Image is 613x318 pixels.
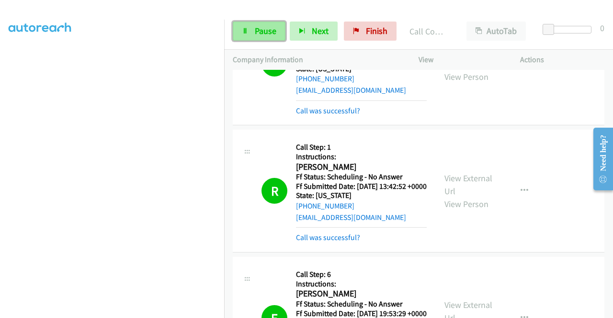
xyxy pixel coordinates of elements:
p: Actions [520,54,604,66]
a: [PHONE_NUMBER] [296,74,354,83]
span: Next [312,25,329,36]
div: 0 [600,22,604,34]
a: Call was successful? [296,233,360,242]
a: View Person [444,198,488,209]
span: Pause [255,25,276,36]
p: Company Information [233,54,401,66]
a: Call was successful? [296,106,360,115]
h5: Instructions: [296,279,427,289]
h5: State: [US_STATE] [296,191,427,200]
button: Next [290,22,338,41]
h5: Ff Status: Scheduling - No Answer [296,172,427,182]
h5: Call Step: 1 [296,143,427,152]
a: Pause [233,22,285,41]
a: Finish [344,22,397,41]
h5: Call Step: 6 [296,270,427,279]
p: View [419,54,503,66]
h2: [PERSON_NAME] [296,162,424,173]
h5: Ff Status: Scheduling - No Answer [296,299,427,309]
h5: Ff Submitted Date: [DATE] 13:42:52 +0000 [296,182,427,191]
a: [EMAIL_ADDRESS][DOMAIN_NAME] [296,213,406,222]
span: Finish [366,25,387,36]
iframe: Resource Center [586,121,613,197]
h1: R [261,178,287,204]
a: [EMAIL_ADDRESS][DOMAIN_NAME] [296,86,406,95]
a: View External Url [444,173,492,197]
a: View Person [444,71,488,82]
a: [PHONE_NUMBER] [296,201,354,210]
h2: [PERSON_NAME] [296,288,424,299]
p: Call Completed [409,25,449,38]
button: AutoTab [466,22,526,41]
h5: Instructions: [296,152,427,162]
